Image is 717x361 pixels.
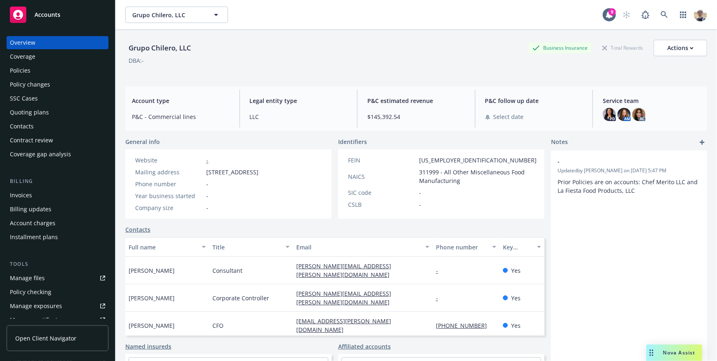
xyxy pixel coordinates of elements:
[129,56,144,65] div: DBA: -
[675,7,692,23] a: Switch app
[7,272,108,285] a: Manage files
[646,345,657,361] div: Drag to move
[10,148,71,161] div: Coverage gap analysis
[7,231,108,244] a: Installment plans
[129,294,175,302] span: [PERSON_NAME]
[7,50,108,63] a: Coverage
[7,260,108,268] div: Tools
[618,108,631,121] img: photo
[212,321,224,330] span: CFO
[603,96,701,105] span: Service team
[7,148,108,161] a: Coverage gap analysis
[7,177,108,185] div: Billing
[10,272,45,285] div: Manage files
[125,137,160,146] span: General info
[7,120,108,133] a: Contacts
[551,137,568,147] span: Notes
[656,7,673,23] a: Search
[135,168,203,176] div: Mailing address
[419,168,537,185] span: 311999 - All Other Miscellaneous Food Manufacturing
[10,50,35,63] div: Coverage
[132,112,230,121] span: P&C - Commercial lines
[206,203,208,212] span: -
[135,180,203,188] div: Phone number
[250,112,348,121] span: LLC
[250,96,348,105] span: Legal entity type
[10,78,50,91] div: Policy changes
[135,156,203,165] div: Website
[125,237,209,257] button: Full name
[367,96,465,105] span: P&C estimated revenue
[293,237,433,257] button: Email
[10,64,30,77] div: Policies
[212,266,242,275] span: Consultant
[206,192,208,200] span: -
[125,342,171,351] a: Named insureds
[528,43,592,53] div: Business Insurance
[10,299,62,313] div: Manage exposures
[500,237,544,257] button: Key contact
[35,11,60,18] span: Accounts
[7,36,108,49] a: Overview
[10,231,58,244] div: Installment plans
[129,321,175,330] span: [PERSON_NAME]
[338,137,367,146] span: Identifiers
[632,108,646,121] img: photo
[7,92,108,105] a: SSC Cases
[296,290,396,306] a: [PERSON_NAME][EMAIL_ADDRESS][PERSON_NAME][DOMAIN_NAME]
[125,7,228,23] button: Grupo Chilero, LLC
[663,349,696,356] span: Nova Assist
[637,7,654,23] a: Report a Bug
[646,345,702,361] button: Nova Assist
[433,237,500,257] button: Phone number
[436,322,493,329] a: [PHONE_NUMBER]
[296,262,396,279] a: [PERSON_NAME][EMAIL_ADDRESS][PERSON_NAME][DOMAIN_NAME]
[7,286,108,299] a: Policy checking
[132,11,203,19] span: Grupo Chilero, LLC
[10,286,51,299] div: Policy checking
[135,203,203,212] div: Company size
[558,167,701,174] span: Updated by [PERSON_NAME] on [DATE] 5:47 PM
[296,243,420,251] div: Email
[206,168,258,176] span: [STREET_ADDRESS]
[7,78,108,91] a: Policy changes
[129,243,197,251] div: Full name
[10,313,64,327] div: Manage certificates
[212,294,269,302] span: Corporate Controller
[551,151,707,201] div: -Updatedby [PERSON_NAME] on [DATE] 5:47 PMPrior Policies are on accounts: Chef Merito LLC and La ...
[558,178,699,194] span: Prior Policies are on accounts: Chef Merito LLC and La Fiesta Food Products, LLC
[338,342,391,351] a: Affiliated accounts
[7,203,108,216] a: Billing updates
[419,188,421,197] span: -
[7,3,108,26] a: Accounts
[493,112,524,121] span: Select date
[129,266,175,275] span: [PERSON_NAME]
[654,40,707,56] button: Actions
[10,120,34,133] div: Contacts
[667,40,694,56] div: Actions
[125,43,194,53] div: Grupo Chilero, LLC
[10,203,51,216] div: Billing updates
[511,294,521,302] span: Yes
[511,266,521,275] span: Yes
[10,106,49,119] div: Quoting plans
[348,156,416,165] div: FEIN
[7,299,108,313] span: Manage exposures
[135,192,203,200] div: Year business started
[598,43,647,53] div: Total Rewards
[7,64,108,77] a: Policies
[10,134,53,147] div: Contract review
[209,237,293,257] button: Title
[10,36,35,49] div: Overview
[558,157,679,166] span: -
[348,172,416,181] div: NAICS
[419,200,421,209] span: -
[212,243,281,251] div: Title
[503,243,532,251] div: Key contact
[603,108,616,121] img: photo
[132,96,230,105] span: Account type
[419,156,537,165] span: [US_EMPLOYER_IDENTIFICATION_NUMBER]
[348,200,416,209] div: CSLB
[125,225,150,234] a: Contacts
[7,134,108,147] a: Contract review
